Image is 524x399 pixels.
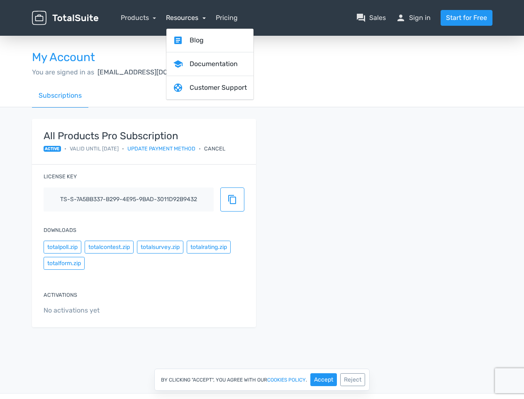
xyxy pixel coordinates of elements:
[44,226,76,234] label: Downloads
[199,145,201,153] span: •
[44,241,81,254] button: totalpoll.zip
[356,13,386,23] a: question_answerSales
[127,145,195,153] a: Update payment method
[122,145,124,153] span: •
[267,377,306,382] a: cookies policy
[340,373,365,386] button: Reject
[32,68,94,76] span: You are signed in as
[70,145,119,153] span: Valid until [DATE]
[396,13,406,23] span: person
[44,131,226,141] strong: All Products Pro Subscription
[44,146,61,152] span: active
[173,59,183,69] span: school
[356,13,366,23] span: question_answer
[173,35,183,45] span: article
[85,241,134,254] button: totalcontest.zip
[121,14,156,22] a: Products
[44,257,85,270] button: totalform.zip
[204,145,225,153] div: Cancel
[396,13,431,23] a: personSign in
[166,29,253,52] a: articleBlog
[32,11,98,25] img: TotalSuite for WordPress
[44,172,77,180] label: License key
[137,241,183,254] button: totalsurvey.zip
[64,145,66,153] span: •
[227,195,237,204] span: content_copy
[220,187,244,212] button: content_copy
[44,305,244,315] span: No activations yet
[154,369,370,391] div: By clicking "Accept", you agree with our .
[441,10,492,26] a: Start for Free
[44,291,77,299] label: Activations
[166,76,253,100] a: supportCustomer Support
[187,241,231,254] button: totalrating.zip
[32,84,88,108] a: Subscriptions
[310,373,337,386] button: Accept
[173,83,183,93] span: support
[166,52,253,76] a: schoolDocumentation
[32,51,492,64] h3: My Account
[97,68,211,76] span: [EMAIL_ADDRESS][DOMAIN_NAME],
[216,13,238,23] a: Pricing
[166,14,206,22] a: Resources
